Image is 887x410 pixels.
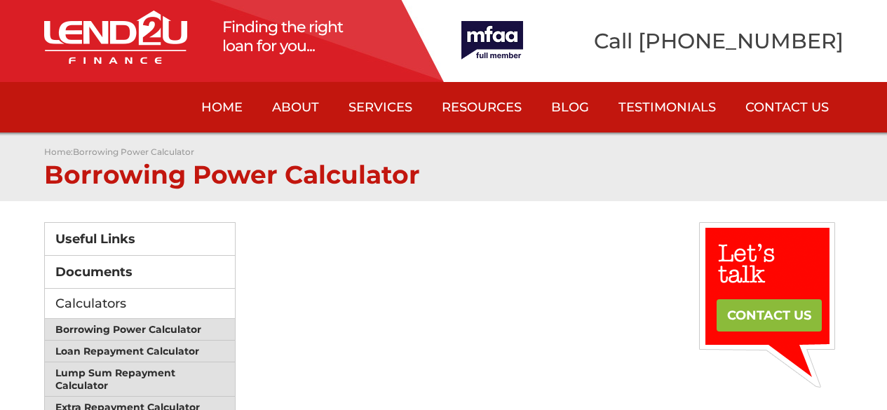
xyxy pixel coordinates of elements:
a: Borrowing Power Calculator [73,146,194,157]
a: Services [334,82,427,132]
a: Blog [536,82,604,132]
a: Testimonials [604,82,731,132]
a: Useful Links [45,223,236,256]
a: Borrowing Power Calculator [45,319,236,341]
a: CONTACT US [717,299,822,332]
h1: Borrowing Power Calculator [44,157,844,187]
a: Home [187,82,257,132]
a: Contact Us [731,82,844,132]
a: Loan Repayment Calculator [45,341,236,362]
a: Lump Sum Repayment Calculator [45,362,236,397]
a: Home [44,146,71,157]
a: Resources [427,82,536,132]
a: About [257,82,334,132]
p: : [44,146,844,157]
img: text3.gif [699,222,835,388]
div: Calculators [44,289,236,319]
a: Documents [45,256,236,288]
